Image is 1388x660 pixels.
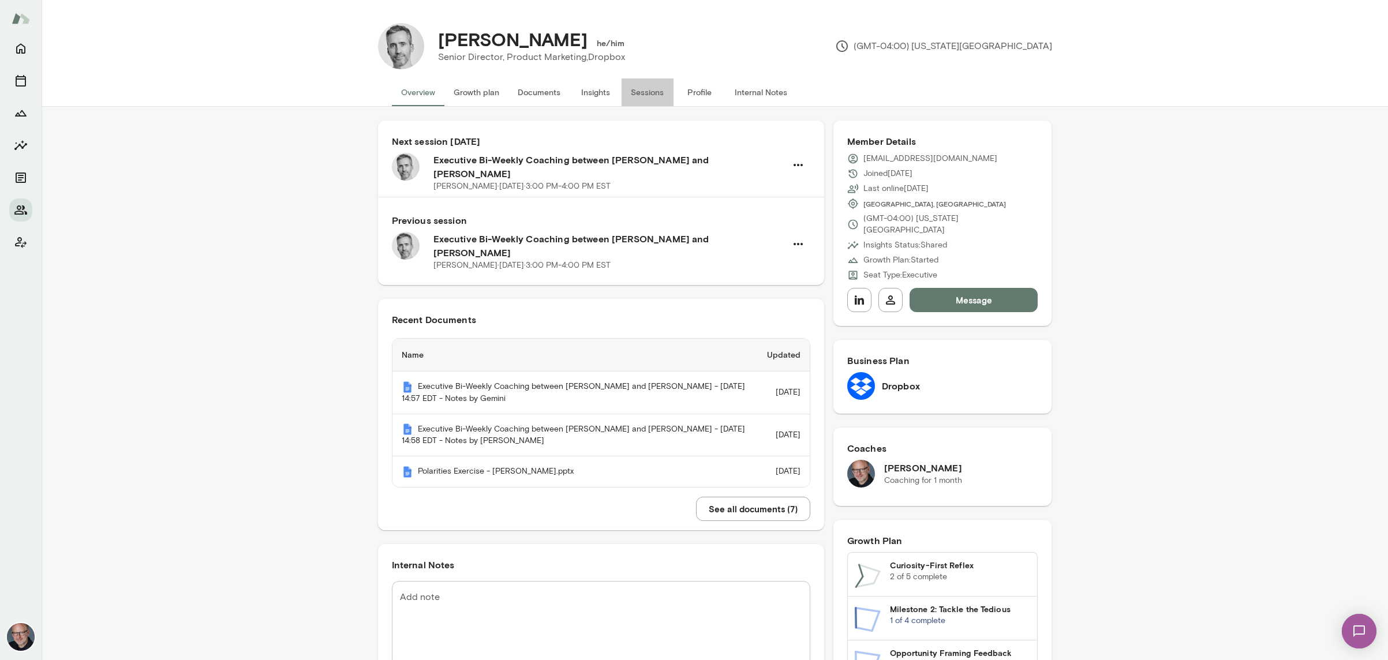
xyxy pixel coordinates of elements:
[438,28,588,50] h4: [PERSON_NAME]
[392,414,758,457] th: Executive Bi-Weekly Coaching between [PERSON_NAME] and [PERSON_NAME] - [DATE] 14:58 EDT - Notes b...
[863,213,1038,236] p: (GMT-04:00) [US_STATE][GEOGRAPHIC_DATA]
[674,78,725,106] button: Profile
[863,269,937,281] p: Seat Type: Executive
[622,78,674,106] button: Sessions
[910,288,1038,312] button: Message
[392,78,444,106] button: Overview
[847,134,1038,148] h6: Member Details
[758,456,810,487] td: [DATE]
[725,78,796,106] button: Internal Notes
[433,181,611,192] p: [PERSON_NAME] · [DATE] · 3:00 PM-4:00 PM EST
[863,239,947,251] p: Insights Status: Shared
[570,78,622,106] button: Insights
[847,534,1038,547] h6: Growth Plan
[392,339,758,372] th: Name
[863,183,929,194] p: Last online [DATE]
[758,372,810,414] td: [DATE]
[863,254,938,266] p: Growth Plan: Started
[847,460,875,487] img: Nick Gould
[392,456,758,487] th: Polarities Exercise - [PERSON_NAME].pptx
[847,441,1038,455] h6: Coaches
[508,78,570,106] button: Documents
[433,260,611,271] p: [PERSON_NAME] · [DATE] · 3:00 PM-4:00 PM EST
[758,414,810,457] td: [DATE]
[882,379,920,393] h6: Dropbox
[890,571,1031,583] p: 2 of 5 complete
[378,23,424,69] img: George Baier IV
[890,615,1031,627] p: 1 of 4 complete
[402,381,413,393] img: Mento | Coaching sessions
[9,102,32,125] button: Growth Plan
[444,78,508,106] button: Growth plan
[392,213,810,227] h6: Previous session
[696,497,810,521] button: See all documents (7)
[392,372,758,414] th: Executive Bi-Weekly Coaching between [PERSON_NAME] and [PERSON_NAME] - [DATE] 14:57 EDT - Notes b...
[433,153,786,181] h6: Executive Bi-Weekly Coaching between [PERSON_NAME] and [PERSON_NAME]
[597,37,625,49] h6: he/him
[438,50,625,64] p: Senior Director, Product Marketing, Dropbox
[9,134,32,157] button: Insights
[9,231,32,254] button: Client app
[884,461,962,475] h6: [PERSON_NAME]
[890,603,1031,615] h6: Milestone 2: Tackle the Tedious
[758,339,810,372] th: Updated
[7,623,35,651] img: Nick Gould
[847,354,1038,367] h6: Business Plan
[890,560,1031,571] h6: Curiosity-First Reflex
[12,7,30,29] img: Mento
[863,168,912,179] p: Joined [DATE]
[392,313,810,327] h6: Recent Documents
[392,134,810,148] h6: Next session [DATE]
[835,39,1052,53] p: (GMT-04:00) [US_STATE][GEOGRAPHIC_DATA]
[9,166,32,189] button: Documents
[392,558,810,572] h6: Internal Notes
[863,153,997,164] p: [EMAIL_ADDRESS][DOMAIN_NAME]
[9,198,32,222] button: Members
[863,199,1006,208] span: [GEOGRAPHIC_DATA], [GEOGRAPHIC_DATA]
[9,37,32,60] button: Home
[402,466,413,478] img: Mento | Coaching sessions
[433,232,786,260] h6: Executive Bi-Weekly Coaching between [PERSON_NAME] and [PERSON_NAME]
[9,69,32,92] button: Sessions
[402,423,413,435] img: Mento | Coaching sessions
[884,475,962,486] p: Coaching for 1 month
